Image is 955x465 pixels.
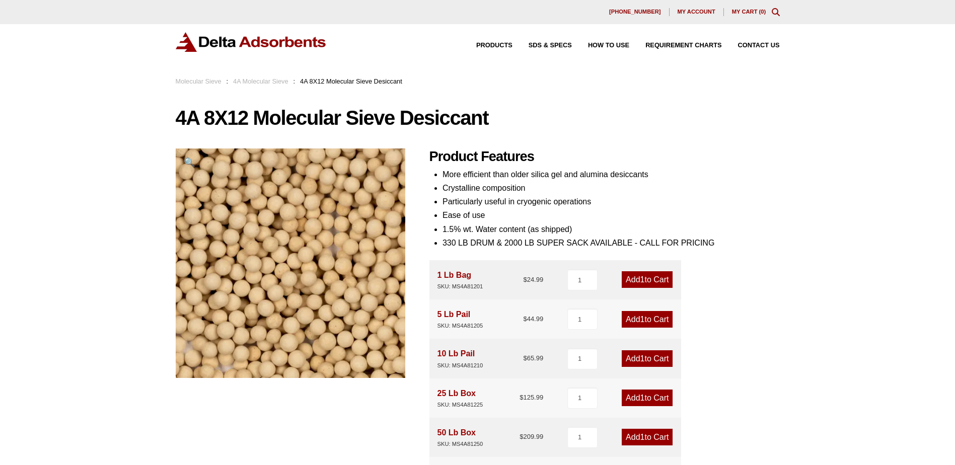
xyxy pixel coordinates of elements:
div: SKU: MS4A81210 [437,361,483,370]
bdi: 209.99 [520,433,543,440]
a: How to Use [572,42,629,49]
span: 1 [640,275,645,284]
span: My account [678,9,715,15]
span: $ [523,354,527,362]
a: 4A 8X12 Molecular Sieve Desiccant [176,258,405,267]
a: View full-screen image gallery [176,148,203,176]
a: Add1to Cart [622,271,673,288]
span: Contact Us [738,42,780,49]
div: SKU: MS4A81205 [437,321,483,331]
a: Requirement Charts [629,42,721,49]
div: SKU: MS4A81201 [437,282,483,291]
li: Ease of use [443,208,780,222]
div: Toggle Modal Content [772,8,780,16]
div: 25 Lb Box [437,386,483,410]
a: Add1to Cart [622,311,673,328]
span: Products [476,42,512,49]
bdi: 65.99 [523,354,543,362]
span: Requirement Charts [645,42,721,49]
h1: 4A 8X12 Molecular Sieve Desiccant [176,107,780,128]
a: Contact Us [722,42,780,49]
span: 4A 8X12 Molecular Sieve Desiccant [300,77,402,85]
div: 5 Lb Pail [437,307,483,331]
span: $ [523,276,527,283]
li: Crystalline composition [443,181,780,195]
div: 10 Lb Pail [437,347,483,370]
span: SDS & SPECS [529,42,572,49]
li: 330 LB DRUM & 2000 LB SUPER SACK AVAILABLE - CALL FOR PRICING [443,236,780,250]
bdi: 44.99 [523,315,543,323]
div: SKU: MS4A81225 [437,400,483,410]
li: More efficient than older silica gel and alumina desiccants [443,168,780,181]
img: 4A 8X12 Molecular Sieve Desiccant [176,148,405,378]
span: How to Use [588,42,629,49]
div: 1 Lb Bag [437,268,483,291]
span: $ [520,394,523,401]
a: Add1to Cart [622,350,673,367]
a: My account [670,8,724,16]
span: : [293,77,296,85]
span: : [227,77,229,85]
li: 1.5% wt. Water content (as shipped) [443,222,780,236]
a: SDS & SPECS [512,42,572,49]
a: [PHONE_NUMBER] [601,8,670,16]
a: My Cart (0) [732,9,766,15]
bdi: 24.99 [523,276,543,283]
a: Products [460,42,512,49]
span: 1 [640,394,645,402]
img: Delta Adsorbents [176,32,327,52]
span: $ [520,433,523,440]
span: 1 [640,315,645,324]
a: 4A Molecular Sieve [233,77,288,85]
li: Particularly useful in cryogenic operations [443,195,780,208]
a: Add1to Cart [622,390,673,406]
span: $ [523,315,527,323]
span: 1 [640,354,645,363]
div: SKU: MS4A81250 [437,439,483,449]
span: 🔍 [184,157,195,168]
span: 0 [761,9,764,15]
bdi: 125.99 [520,394,543,401]
h2: Product Features [429,148,780,165]
a: Molecular Sieve [176,77,222,85]
span: [PHONE_NUMBER] [609,9,661,15]
a: Add1to Cart [622,429,673,445]
div: 50 Lb Box [437,426,483,449]
span: 1 [640,433,645,441]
